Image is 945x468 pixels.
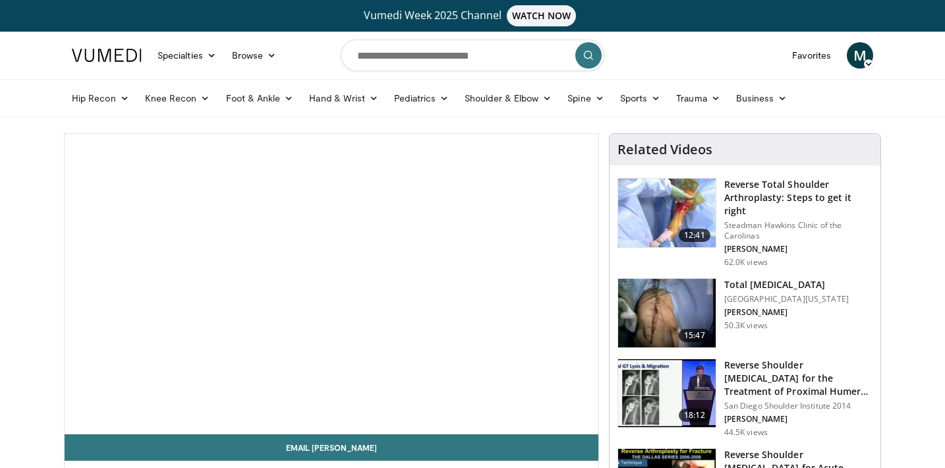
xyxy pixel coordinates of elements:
a: Favorites [784,42,839,69]
a: Foot & Ankle [218,85,302,111]
img: 38826_0000_3.png.150x105_q85_crop-smart_upscale.jpg [618,279,716,347]
a: Knee Recon [137,85,218,111]
h3: Reverse Total Shoulder Arthroplasty: Steps to get it right [724,178,873,218]
img: VuMedi Logo [72,49,142,62]
a: 18:12 Reverse Shoulder [MEDICAL_DATA] for the Treatment of Proximal Humeral … San Diego Shoulder ... [617,359,873,438]
h3: Total [MEDICAL_DATA] [724,278,849,291]
a: 12:41 Reverse Total Shoulder Arthroplasty: Steps to get it right Steadman Hawkins Clinic of the C... [617,178,873,268]
a: Hip Recon [64,85,137,111]
img: 326034_0000_1.png.150x105_q85_crop-smart_upscale.jpg [618,179,716,247]
a: Hand & Wrist [301,85,386,111]
h4: Related Videos [617,142,712,158]
a: Vumedi Week 2025 ChannelWATCH NOW [74,5,871,26]
a: Trauma [668,85,728,111]
video-js: Video Player [65,134,598,434]
a: Spine [559,85,612,111]
p: Steadman Hawkins Clinic of the Carolinas [724,220,873,241]
span: 18:12 [679,409,710,422]
a: Browse [224,42,285,69]
a: Pediatrics [386,85,457,111]
a: M [847,42,873,69]
input: Search topics, interventions [341,40,604,71]
p: [PERSON_NAME] [724,414,873,424]
p: [GEOGRAPHIC_DATA][US_STATE] [724,294,849,305]
a: Business [728,85,795,111]
h3: Reverse Shoulder [MEDICAL_DATA] for the Treatment of Proximal Humeral … [724,359,873,398]
p: 62.0K views [724,257,768,268]
a: Sports [612,85,669,111]
a: 15:47 Total [MEDICAL_DATA] [GEOGRAPHIC_DATA][US_STATE] [PERSON_NAME] 50.3K views [617,278,873,348]
img: Q2xRg7exoPLTwO8X4xMDoxOjA4MTsiGN.150x105_q85_crop-smart_upscale.jpg [618,359,716,428]
a: Specialties [150,42,224,69]
span: 15:47 [679,329,710,342]
p: [PERSON_NAME] [724,307,849,318]
a: Shoulder & Elbow [457,85,559,111]
p: 50.3K views [724,320,768,331]
p: San Diego Shoulder Institute 2014 [724,401,873,411]
span: WATCH NOW [507,5,577,26]
span: 12:41 [679,229,710,242]
a: Email [PERSON_NAME] [65,434,598,461]
p: [PERSON_NAME] [724,244,873,254]
p: 44.5K views [724,427,768,438]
